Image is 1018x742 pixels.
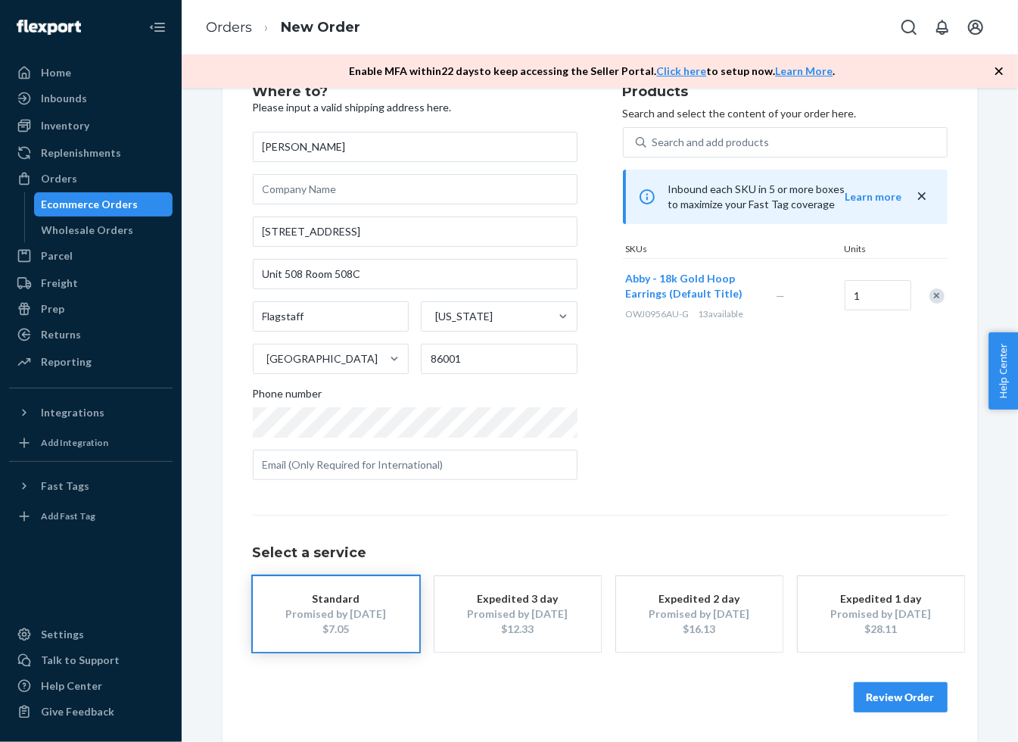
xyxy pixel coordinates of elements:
[253,217,577,247] input: Street Address
[914,189,929,204] button: close
[9,401,173,425] button: Integrations
[350,64,836,79] p: Enable MFA within 22 days to keep accessing the Seller Portal. to setup now. .
[41,171,77,186] div: Orders
[276,606,397,622] div: Promised by [DATE]
[41,627,84,642] div: Settings
[41,510,95,522] div: Add Fast Tag
[988,332,1018,410] button: Help Center
[626,272,743,300] span: Abby - 18k Gold Hoop Earrings (Default Title)
[820,606,942,622] div: Promised by [DATE]
[267,351,378,366] div: [GEOGRAPHIC_DATA]
[41,653,120,668] div: Talk to Support
[626,308,690,320] span: OWJ0956AU-G
[41,118,89,133] div: Inventory
[457,606,578,622] div: Promised by [DATE]
[253,100,577,115] p: Please input a valid shipping address here.
[41,704,114,719] div: Give Feedback
[41,91,87,106] div: Inbounds
[9,700,173,724] button: Give Feedback
[206,19,252,36] a: Orders
[421,344,577,374] input: ZIP Code
[845,280,911,310] input: Quantity
[623,106,948,121] p: Search and select the content of your order here.
[42,197,139,212] div: Ecommerce Orders
[623,170,948,224] div: Inbound each SKU in 5 or more boxes to maximize your Fast Tag coverage
[434,309,435,324] input: [US_STATE]
[253,576,419,652] button: StandardPromised by [DATE]$7.05
[42,223,134,238] div: Wholesale Orders
[9,323,173,347] a: Returns
[17,20,81,35] img: Flexport logo
[9,504,173,528] a: Add Fast Tag
[253,450,577,480] input: Email (Only Required for International)
[41,436,108,449] div: Add Integration
[435,309,493,324] div: [US_STATE]
[41,678,102,694] div: Help Center
[253,386,322,407] span: Phone number
[457,622,578,637] div: $12.33
[41,276,78,291] div: Freight
[41,65,71,80] div: Home
[9,648,173,672] a: Talk to Support
[9,674,173,698] a: Help Center
[626,271,758,301] button: Abby - 18k Gold Hoop Earrings (Default Title)
[639,606,760,622] div: Promised by [DATE]
[253,546,948,561] h1: Select a service
[9,271,173,295] a: Freight
[854,682,948,712] button: Review Order
[9,297,173,321] a: Prep
[281,19,360,36] a: New Order
[41,145,121,161] div: Replenishments
[253,132,577,162] input: First & Last Name
[457,591,578,606] div: Expedited 3 day
[894,12,924,42] button: Open Search Box
[434,576,601,652] button: Expedited 3 dayPromised by [DATE]$12.33
[639,591,760,606] div: Expedited 2 day
[845,189,902,204] button: Learn more
[9,474,173,498] button: Fast Tags
[652,135,770,150] div: Search and add products
[623,85,948,100] h2: Products
[820,591,942,606] div: Expedited 1 day
[9,622,173,647] a: Settings
[9,86,173,111] a: Inbounds
[820,622,942,637] div: $28.11
[9,141,173,165] a: Replenishments
[699,308,744,320] span: 13 available
[194,5,372,50] ol: breadcrumbs
[266,351,267,366] input: [GEOGRAPHIC_DATA]
[41,248,73,263] div: Parcel
[929,288,945,304] div: Remove Item
[960,12,991,42] button: Open account menu
[34,192,173,217] a: Ecommerce Orders
[253,85,577,100] h2: Where to?
[142,12,173,42] button: Close Navigation
[253,301,409,332] input: City
[41,301,64,316] div: Prep
[9,167,173,191] a: Orders
[616,576,783,652] button: Expedited 2 dayPromised by [DATE]$16.13
[9,61,173,85] a: Home
[777,289,786,302] span: —
[276,591,397,606] div: Standard
[9,350,173,374] a: Reporting
[253,259,577,289] input: Street Address 2 (Optional)
[41,327,81,342] div: Returns
[41,405,104,420] div: Integrations
[639,622,760,637] div: $16.13
[41,354,92,369] div: Reporting
[927,12,957,42] button: Open notifications
[9,431,173,455] a: Add Integration
[276,622,397,637] div: $7.05
[842,242,910,258] div: Units
[9,244,173,268] a: Parcel
[623,242,842,258] div: SKUs
[657,64,707,77] a: Click here
[9,114,173,138] a: Inventory
[34,218,173,242] a: Wholesale Orders
[41,479,89,494] div: Fast Tags
[798,576,964,652] button: Expedited 1 dayPromised by [DATE]$28.11
[253,174,577,204] input: Company Name
[776,64,833,77] a: Learn More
